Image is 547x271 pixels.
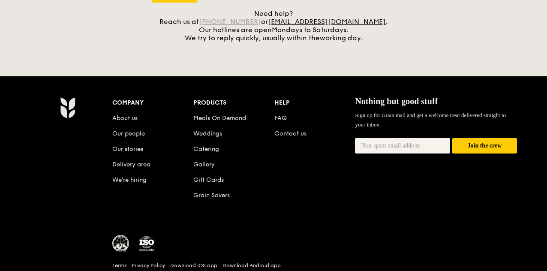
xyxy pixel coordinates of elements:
a: We’re hiring [112,176,147,184]
a: Download Android app [222,262,281,269]
img: ISO Certified [138,235,155,252]
a: Gift Cards [193,176,224,184]
a: [PHONE_NUMBER] [199,18,261,26]
a: Catering [193,145,219,153]
a: Weddings [193,130,222,137]
div: Need help? Reach us at or . Our hotlines are open We try to reply quickly, usually within the [152,9,395,42]
a: Our stories [112,145,143,153]
a: [EMAIL_ADDRESS][DOMAIN_NAME] [268,18,386,26]
a: Delivery area [112,161,150,168]
a: Terms [112,262,126,269]
img: Grain [60,97,75,118]
a: Privacy Policy [132,262,165,269]
a: Our people [112,130,145,137]
a: FAQ [274,114,287,122]
span: Nothing but good stuff [355,96,438,106]
a: Contact us [274,130,307,137]
button: Join the crew [452,138,517,154]
div: Help [274,97,355,109]
a: Meals On Demand [193,114,246,122]
input: Non-spam email address [355,138,450,154]
div: Products [193,97,274,109]
span: Mondays to Saturdays. [272,26,348,34]
span: Sign up for Grain mail and get a welcome treat delivered straight to your inbox. [355,112,506,128]
a: Gallery [193,161,215,168]
a: Grain Savers [193,192,230,199]
img: MUIS Halal Certified [112,235,129,252]
a: About us [112,114,138,122]
span: working day. [320,34,363,42]
div: Company [112,97,193,109]
a: Download iOS app [170,262,217,269]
